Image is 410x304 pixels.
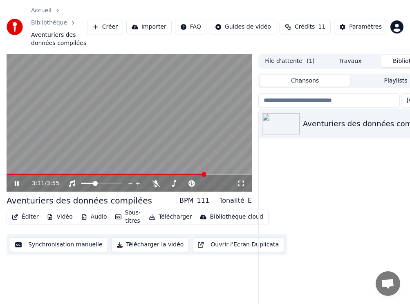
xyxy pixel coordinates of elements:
[320,55,381,67] button: Travaux
[47,179,59,188] span: 3:55
[260,55,320,67] button: File d'attente
[219,196,244,206] div: Tonalité
[197,196,210,206] div: 111
[32,179,45,188] span: 3:11
[210,213,263,221] div: Bibliothèque cloud
[192,237,284,252] button: Ouvrir l'Ecran Duplicata
[10,237,108,252] button: Synchronisation manuelle
[87,20,123,34] button: Créer
[175,20,206,34] button: FAQ
[126,20,172,34] button: Importer
[318,23,325,31] span: 11
[210,20,276,34] button: Guides de vidéo
[146,211,195,223] button: Télécharger
[31,31,87,47] span: Aventuriers des données compilées
[280,20,331,34] button: Crédits11
[31,7,87,47] nav: breadcrumb
[7,19,23,35] img: youka
[7,195,152,206] div: Aventuriers des données compilées
[349,23,382,31] div: Paramètres
[334,20,387,34] button: Paramètres
[307,57,315,65] span: ( 1 )
[111,237,189,252] button: Télécharger la vidéo
[260,75,350,87] button: Chansons
[9,211,42,223] button: Éditer
[248,196,252,206] div: E
[43,211,76,223] button: Vidéo
[31,7,52,15] a: Accueil
[179,196,193,206] div: BPM
[112,207,144,227] button: Sous-titres
[31,19,67,27] a: Bibliothèque
[78,211,110,223] button: Audio
[295,23,315,31] span: Crédits
[32,179,52,188] div: /
[376,271,400,296] div: Ouvrir le chat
